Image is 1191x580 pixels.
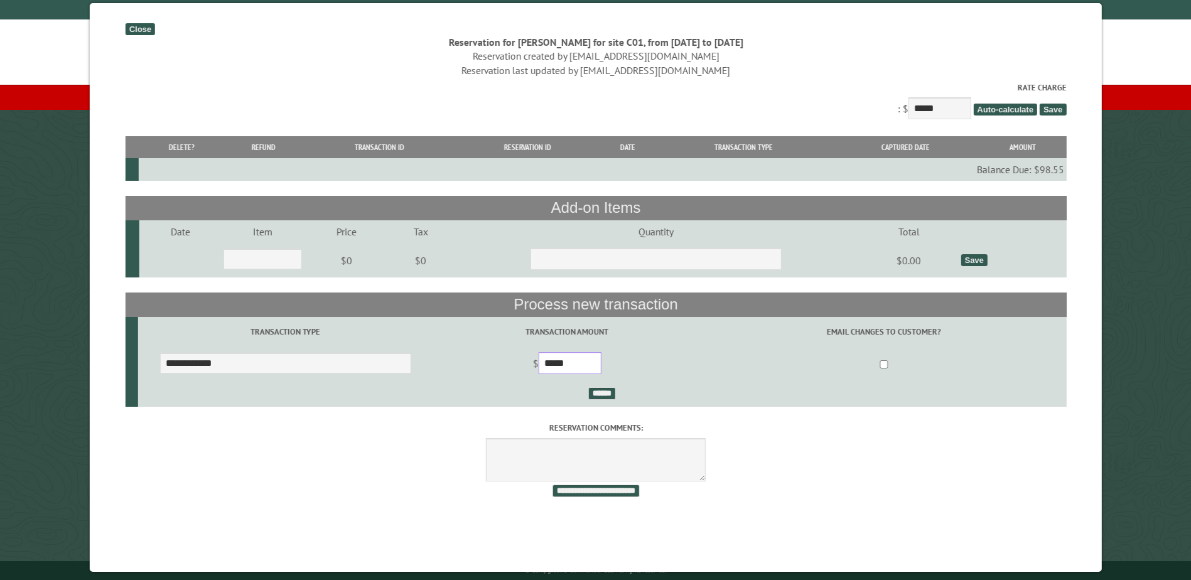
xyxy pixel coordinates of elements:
label: Transaction Type [139,326,431,338]
th: Transaction ID [303,136,455,158]
label: Email changes to customer? [703,326,1064,338]
label: Rate Charge [125,82,1066,94]
td: $ [433,347,701,382]
td: Price [304,220,389,243]
th: Transaction Type [655,136,831,158]
div: Reservation last updated by [EMAIL_ADDRESS][DOMAIN_NAME] [125,63,1066,77]
th: Reservation ID [455,136,600,158]
small: © Campground Commander LLC. All rights reserved. [525,566,667,574]
td: Balance Due: $98.55 [139,158,1066,181]
div: : $ [125,82,1066,122]
td: Quantity [453,220,859,243]
span: Save [1039,104,1065,115]
div: Reservation for [PERSON_NAME] for site C01, from [DATE] to [DATE] [125,35,1066,49]
th: Delete? [139,136,224,158]
td: $0.00 [859,243,959,278]
div: Reservation created by [EMAIL_ADDRESS][DOMAIN_NAME] [125,49,1066,63]
td: $0 [388,243,453,278]
td: Total [859,220,959,243]
td: $0 [304,243,389,278]
th: Process new transaction [125,293,1066,316]
td: Item [222,220,304,243]
td: Tax [388,220,453,243]
div: Close [125,23,154,35]
th: Amount [979,136,1065,158]
span: Auto-calculate [973,104,1037,115]
div: Save [961,254,987,266]
th: Captured Date [831,136,979,158]
td: Date [139,220,222,243]
th: Date [600,136,655,158]
th: Refund [224,136,303,158]
th: Add-on Items [125,196,1066,220]
label: Transaction Amount [434,326,699,338]
label: Reservation comments: [125,422,1066,434]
